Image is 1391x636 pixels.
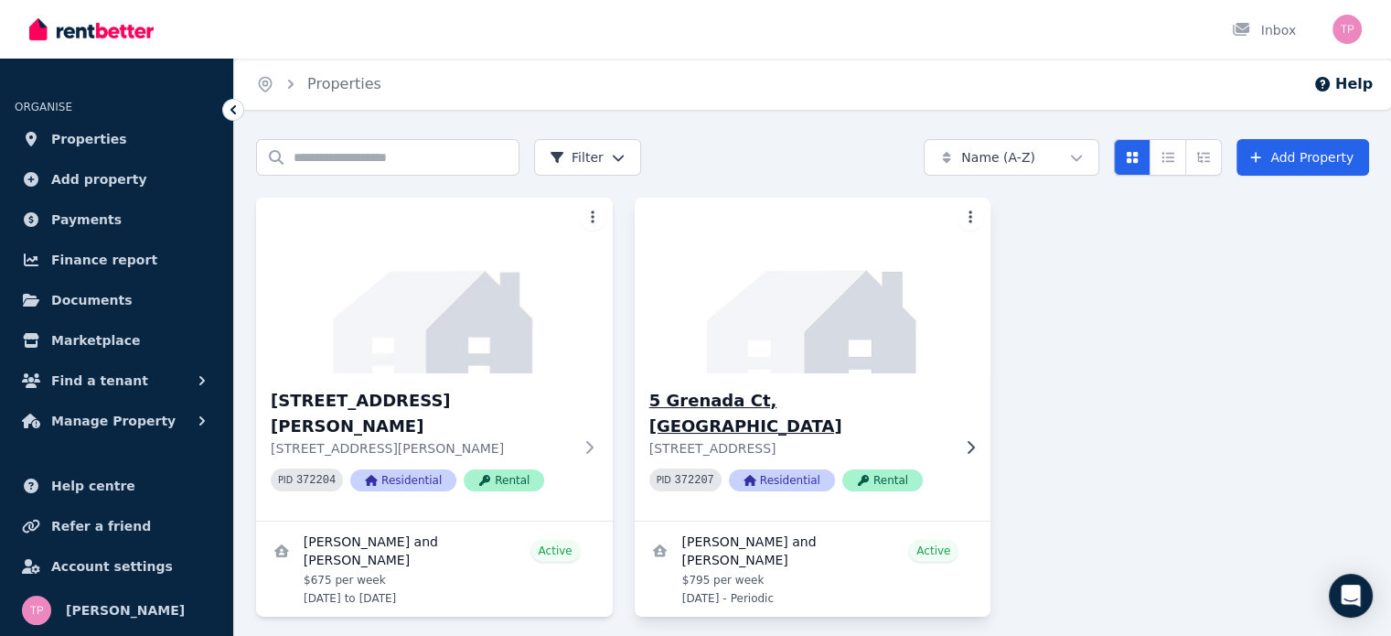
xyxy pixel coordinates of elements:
span: Name (A-Z) [961,148,1035,167]
img: RentBetter [29,16,154,43]
code: 372207 [675,474,714,487]
span: Rental [464,469,544,491]
span: [PERSON_NAME] [66,599,185,621]
button: Card view [1114,139,1150,176]
a: View details for ABBY FOSTER and CARLOS MORAIS [635,522,991,617]
span: Account settings [51,555,173,577]
span: Help centre [51,475,135,497]
p: [STREET_ADDRESS] [649,439,951,458]
button: Help [1313,73,1373,95]
p: [STREET_ADDRESS][PERSON_NAME] [271,439,572,458]
img: 1/23 Doggett Dr, Miami [256,198,613,373]
a: Payments [15,201,219,238]
a: Refer a friend [15,508,219,544]
div: Inbox [1232,21,1296,39]
span: Residential [350,469,456,491]
a: Marketplace [15,322,219,359]
span: Rental [842,469,923,491]
button: More options [958,205,983,231]
span: Filter [550,148,604,167]
button: Compact list view [1150,139,1186,176]
span: Payments [51,209,122,231]
span: Finance report [51,249,157,271]
img: Tim Pennock [1332,15,1362,44]
button: Name (A-Z) [924,139,1099,176]
nav: Breadcrumb [234,59,403,110]
h3: 5 Grenada Ct, [GEOGRAPHIC_DATA] [649,388,951,439]
span: Refer a friend [51,515,151,537]
button: Find a tenant [15,362,219,399]
a: Add property [15,161,219,198]
code: 372204 [296,474,336,487]
a: Help centre [15,468,219,504]
span: Manage Property [51,410,176,432]
img: 5 Grenada Ct, Varsity Lakes [626,193,1000,378]
span: Add property [51,168,147,190]
a: Finance report [15,242,219,278]
a: Account settings [15,548,219,585]
span: Properties [51,128,127,150]
a: Add Property [1236,139,1369,176]
span: Residential [729,469,835,491]
a: 5 Grenada Ct, Varsity Lakes5 Grenada Ct, [GEOGRAPHIC_DATA][STREET_ADDRESS]PID 372207ResidentialRe... [635,198,991,521]
small: PID [657,475,671,485]
button: Expanded list view [1185,139,1222,176]
a: Properties [307,75,381,92]
div: View options [1114,139,1222,176]
a: Documents [15,282,219,318]
a: Properties [15,121,219,157]
button: Filter [534,139,641,176]
img: Tim Pennock [22,596,51,625]
button: Manage Property [15,403,219,439]
h3: [STREET_ADDRESS][PERSON_NAME] [271,388,572,439]
span: ORGANISE [15,101,72,113]
button: More options [580,205,605,231]
span: Documents [51,289,133,311]
span: Find a tenant [51,370,148,392]
a: 1/23 Doggett Dr, Miami[STREET_ADDRESS][PERSON_NAME][STREET_ADDRESS][PERSON_NAME]PID 372204Residen... [256,198,613,521]
span: Marketplace [51,329,140,351]
div: Open Intercom Messenger [1329,574,1373,618]
small: PID [278,475,293,485]
a: View details for Jay Sewell and Chris McGregory [256,522,613,617]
